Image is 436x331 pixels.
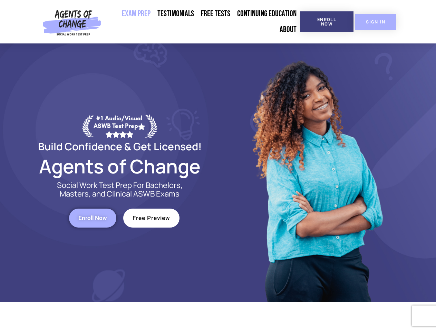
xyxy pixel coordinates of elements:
[366,20,385,24] span: SIGN IN
[276,22,300,38] a: About
[94,114,145,138] div: #1 Audio/Visual ASWB Test Prep
[133,215,170,221] span: Free Preview
[118,6,154,22] a: Exam Prep
[78,215,107,221] span: Enroll Now
[197,6,234,22] a: Free Tests
[311,17,342,26] span: Enroll Now
[300,11,353,32] a: Enroll Now
[49,181,191,198] p: Social Work Test Prep For Bachelors, Masters, and Clinical ASWB Exams
[21,158,218,174] h2: Agents of Change
[248,43,386,302] img: Website Image 1 (1)
[154,6,197,22] a: Testimonials
[355,14,396,30] a: SIGN IN
[104,6,300,38] nav: Menu
[123,209,180,228] a: Free Preview
[21,141,218,151] h2: Build Confidence & Get Licensed!
[234,6,300,22] a: Continuing Education
[69,209,116,228] a: Enroll Now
